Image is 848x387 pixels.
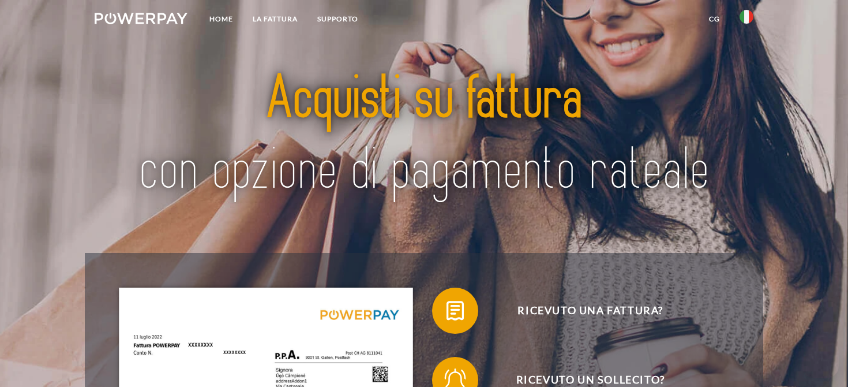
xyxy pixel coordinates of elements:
[699,9,730,29] a: CG
[740,10,753,24] img: it
[200,9,243,29] a: Home
[95,13,187,24] img: logo-powerpay-white.svg
[243,9,307,29] a: LA FATTURA
[432,288,732,334] button: Ricevuto una fattura?
[449,288,732,334] span: Ricevuto una fattura?
[802,341,839,378] iframe: Pulsante per aprire la finestra di messaggistica
[441,296,470,325] img: qb_bill.svg
[307,9,368,29] a: Supporto
[127,39,721,232] img: title-powerpay_it.svg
